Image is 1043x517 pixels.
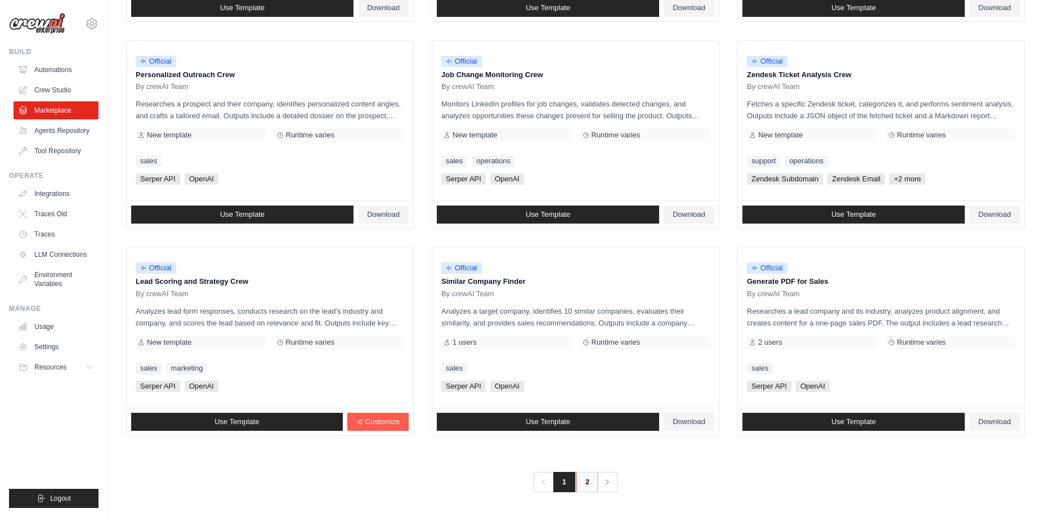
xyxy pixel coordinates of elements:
[747,363,773,374] a: sales
[747,262,787,274] span: Official
[14,358,99,376] button: Resources
[553,472,575,492] span: 1
[14,246,99,264] a: LLM Connections
[453,131,497,140] span: New template
[136,155,162,167] a: sales
[785,155,828,167] a: operations
[441,98,710,122] p: Monitors LinkedIn profiles for job changes, validates detected changes, and analyzes opportunitie...
[441,276,710,287] p: Similar Company Finder
[742,206,965,224] a: Use Template
[286,338,335,347] span: Runtime varies
[14,266,99,293] a: Environment Variables
[441,289,494,298] span: By crewAI Team
[897,338,946,347] span: Runtime varies
[747,305,1015,329] p: Researches a lead company and its industry, analyzes product alignment, and creates content for a...
[758,131,803,140] span: New template
[969,413,1020,431] a: Download
[441,363,467,374] a: sales
[166,363,207,374] a: marketing
[831,210,876,219] span: Use Template
[50,494,71,503] span: Logout
[14,185,99,203] a: Integrations
[978,210,1011,219] span: Download
[437,413,659,431] a: Use Template
[185,381,218,392] span: OpenAI
[136,56,176,67] span: Official
[9,13,65,34] img: Logo
[747,155,780,167] a: support
[441,82,494,91] span: By crewAI Team
[131,206,353,224] a: Use Template
[796,381,830,392] span: OpenAI
[969,206,1020,224] a: Download
[9,304,99,313] div: Manage
[673,210,705,219] span: Download
[592,338,641,347] span: Runtime varies
[490,381,524,392] span: OpenAI
[136,69,404,81] p: Personalized Outreach Crew
[758,338,782,347] span: 2 users
[453,338,477,347] span: 1 users
[889,173,925,185] span: +2 more
[827,173,885,185] span: Zendesk Email
[526,210,570,219] span: Use Template
[358,206,409,224] a: Download
[220,3,265,12] span: Use Template
[136,381,180,392] span: Serper API
[441,305,710,329] p: Analyzes a target company, identifies 10 similar companies, evaluates their similarity, and provi...
[978,417,1011,426] span: Download
[526,417,570,426] span: Use Template
[147,338,191,347] span: New template
[441,69,710,81] p: Job Change Monitoring Crew
[472,155,515,167] a: operations
[220,210,265,219] span: Use Template
[14,101,99,119] a: Marketplace
[441,262,482,274] span: Official
[14,81,99,99] a: Crew Studio
[673,3,705,12] span: Download
[592,131,641,140] span: Runtime varies
[136,363,162,374] a: sales
[747,289,800,298] span: By crewAI Team
[747,82,800,91] span: By crewAI Team
[9,171,99,180] div: Operate
[185,173,218,185] span: OpenAI
[136,98,404,122] p: Researches a prospect and their company, identifies personalized content angles, and crafts a tai...
[136,262,176,274] span: Official
[14,142,99,160] a: Tool Repository
[441,173,486,185] span: Serper API
[441,155,467,167] a: sales
[136,289,189,298] span: By crewAI Team
[34,363,66,372] span: Resources
[136,276,404,287] p: Lead Scoring and Strategy Crew
[367,210,400,219] span: Download
[534,472,617,492] nav: Pagination
[742,413,965,431] a: Use Template
[136,82,189,91] span: By crewAI Team
[437,206,659,224] a: Use Template
[747,276,1015,287] p: Generate PDF for Sales
[978,3,1011,12] span: Download
[490,173,524,185] span: OpenAI
[664,206,714,224] a: Download
[136,305,404,329] p: Analyzes lead form responses, conducts research on the lead's industry and company, and scores th...
[14,318,99,336] a: Usage
[673,417,705,426] span: Download
[147,131,191,140] span: New template
[576,472,598,492] a: 2
[131,413,343,431] a: Use Template
[367,3,400,12] span: Download
[14,205,99,223] a: Traces Old
[136,173,180,185] span: Serper API
[9,47,99,56] div: Build
[747,98,1015,122] p: Fetches a specific Zendesk ticket, categorizes it, and performs sentiment analysis. Outputs inclu...
[14,122,99,140] a: Agents Repository
[526,3,570,12] span: Use Template
[347,413,409,431] a: Customize
[747,381,791,392] span: Serper API
[747,56,787,67] span: Official
[664,413,714,431] a: Download
[747,69,1015,81] p: Zendesk Ticket Analysis Crew
[441,56,482,67] span: Official
[441,381,486,392] span: Serper API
